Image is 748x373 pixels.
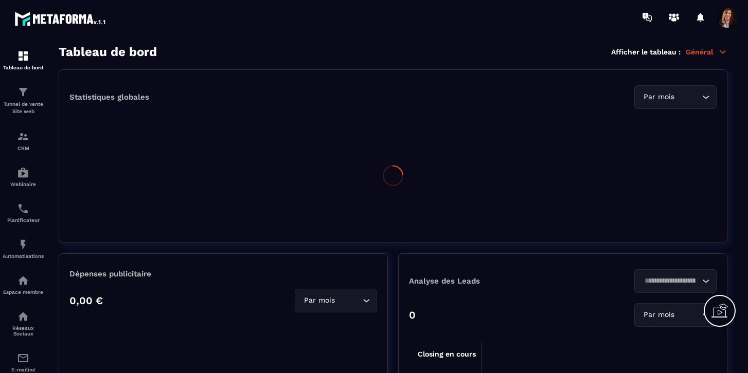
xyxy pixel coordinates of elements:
img: social-network [17,310,29,323]
p: Général [686,47,727,57]
a: formationformationTableau de bord [3,42,44,78]
div: Search for option [634,269,717,293]
h3: Tableau de bord [59,45,157,59]
p: Dépenses publicitaire [69,269,377,278]
input: Search for option [337,295,360,306]
p: 0,00 € [69,294,103,307]
img: automations [17,274,29,287]
img: email [17,352,29,364]
p: Planificateur [3,217,44,223]
a: formationformationCRM [3,123,44,159]
img: logo [14,9,107,28]
a: automationsautomationsAutomatisations [3,231,44,267]
p: Réseaux Sociaux [3,325,44,337]
p: CRM [3,145,44,151]
p: Espace membre [3,289,44,295]
div: Search for option [295,289,377,312]
input: Search for option [641,275,700,287]
p: Automatisations [3,253,44,259]
p: Tableau de bord [3,65,44,70]
div: Search for option [634,85,717,109]
p: Tunnel de vente Site web [3,101,44,115]
span: Par mois [641,309,676,321]
img: automations [17,238,29,251]
img: formation [17,130,29,143]
img: automations [17,166,29,179]
a: formationformationTunnel de vente Site web [3,78,44,123]
p: 0 [409,309,416,321]
p: Analyse des Leads [409,276,563,286]
p: Statistiques globales [69,92,149,102]
span: Par mois [641,91,676,103]
a: automationsautomationsWebinaire [3,159,44,195]
input: Search for option [676,91,700,103]
span: Par mois [301,295,337,306]
p: E-mailing [3,367,44,372]
img: scheduler [17,202,29,215]
a: automationsautomationsEspace membre [3,267,44,303]
img: formation [17,50,29,62]
img: formation [17,86,29,98]
tspan: Closing en cours [418,350,476,359]
div: Search for option [634,303,717,327]
a: social-networksocial-networkRéseaux Sociaux [3,303,44,344]
a: schedulerschedulerPlanificateur [3,195,44,231]
p: Webinaire [3,181,44,187]
input: Search for option [676,309,700,321]
p: Afficher le tableau : [611,48,681,56]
